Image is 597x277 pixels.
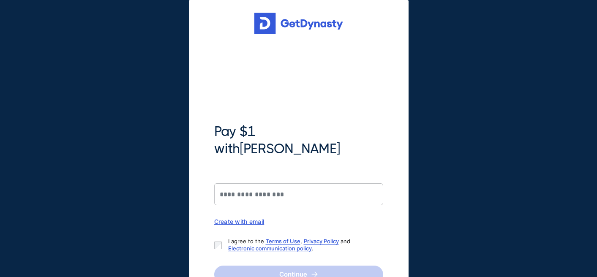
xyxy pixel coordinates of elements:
span: Pay $1 with [PERSON_NAME] [214,123,383,158]
img: Get started for free with Dynasty Trust Company [254,13,343,34]
p: I agree to the , and . [228,238,376,252]
a: Privacy Policy [304,238,339,244]
a: Electronic communication policy [228,245,312,252]
div: Create with email [214,218,383,225]
a: Terms of Use [266,238,300,244]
